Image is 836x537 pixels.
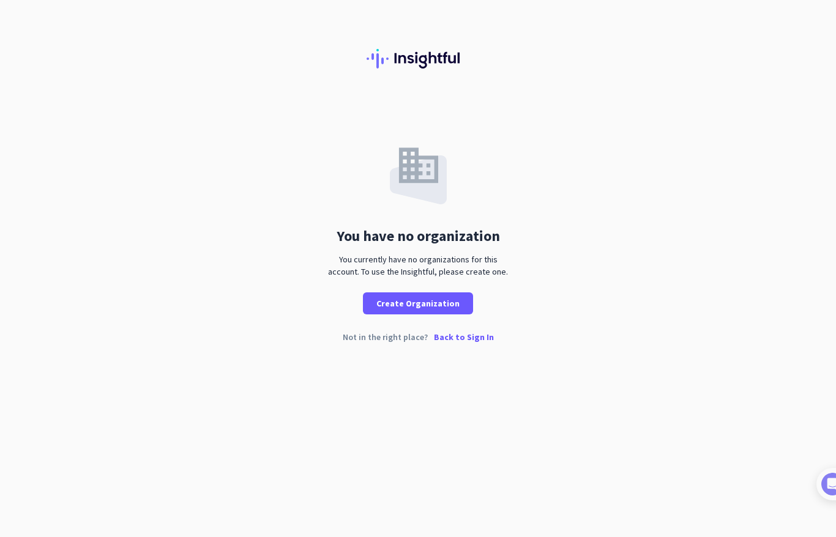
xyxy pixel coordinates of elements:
[337,229,500,243] div: You have no organization
[323,253,513,278] div: You currently have no organizations for this account. To use the Insightful, please create one.
[367,49,469,69] img: Insightful
[363,292,473,314] button: Create Organization
[434,333,494,341] p: Back to Sign In
[376,297,460,309] span: Create Organization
